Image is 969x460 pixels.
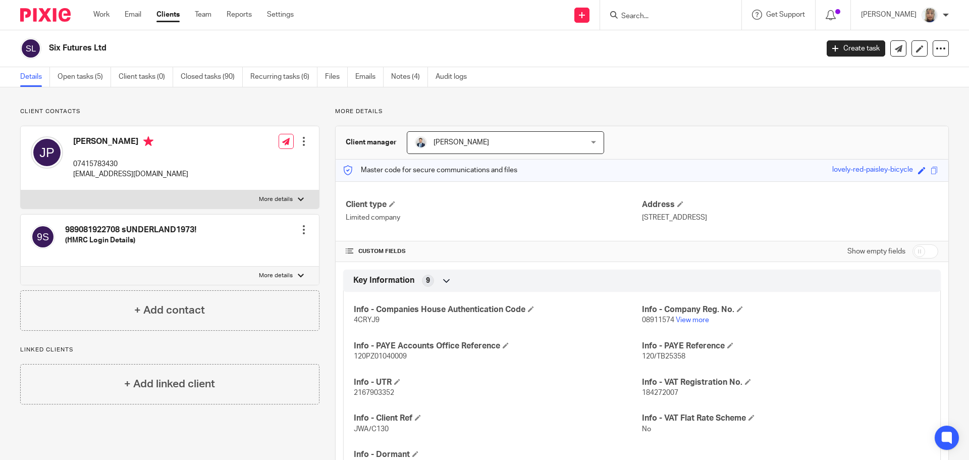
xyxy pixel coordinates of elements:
span: 08911574 [642,317,674,324]
h5: (HMRC Login Details) [65,235,196,245]
a: Reports [227,10,252,20]
a: Details [20,67,50,87]
span: 9 [426,276,430,286]
span: 120PZ01040009 [354,353,407,360]
p: Limited company [346,213,642,223]
input: Search [620,12,711,21]
img: svg%3E [20,38,41,59]
a: Audit logs [436,67,474,87]
a: Open tasks (5) [58,67,111,87]
h4: Info - UTR [354,377,642,388]
a: Closed tasks (90) [181,67,243,87]
h4: 989081922708 sUNDERLAND1973! [65,225,196,235]
p: Master code for secure communications and files [343,165,517,175]
a: Recurring tasks (6) [250,67,317,87]
a: Email [125,10,141,20]
span: JWA/C130 [354,426,389,433]
h4: Info - PAYE Accounts Office Reference [354,341,642,351]
h4: + Add linked client [124,376,215,392]
p: [PERSON_NAME] [861,10,917,20]
img: svg%3E [31,136,63,169]
img: svg%3E [31,225,55,249]
p: Linked clients [20,346,319,354]
h4: + Add contact [134,302,205,318]
a: Create task [827,40,885,57]
h4: Info - Dormant [354,449,642,460]
span: Get Support [766,11,805,18]
img: Sara%20Zdj%C4%99cie%20.jpg [922,7,938,23]
h4: Info - Client Ref [354,413,642,424]
a: Settings [267,10,294,20]
a: Work [93,10,110,20]
h4: Info - PAYE Reference [642,341,930,351]
p: Client contacts [20,108,319,116]
a: Files [325,67,348,87]
a: View more [676,317,709,324]
h4: Client type [346,199,642,210]
h4: Info - Company Reg. No. [642,304,930,315]
span: 4CRYJ9 [354,317,380,324]
img: LinkedIn%20Profile.jpeg [415,136,427,148]
div: lovely-red-paisley-bicycle [832,165,913,176]
a: Emails [355,67,384,87]
p: More details [259,272,293,280]
h2: Six Futures Ltd [49,43,659,54]
h4: [PERSON_NAME] [73,136,188,149]
h4: Info - VAT Flat Rate Scheme [642,413,930,424]
h4: CUSTOM FIELDS [346,247,642,255]
a: Team [195,10,211,20]
span: No [642,426,651,433]
p: [STREET_ADDRESS] [642,213,938,223]
a: Clients [156,10,180,20]
a: Client tasks (0) [119,67,173,87]
span: 120/TB25358 [642,353,685,360]
h4: Info - VAT Registration No. [642,377,930,388]
p: [EMAIL_ADDRESS][DOMAIN_NAME] [73,169,188,179]
h4: Address [642,199,938,210]
span: [PERSON_NAME] [434,139,489,146]
p: More details [259,195,293,203]
span: 184272007 [642,389,678,396]
img: Pixie [20,8,71,22]
h4: Info - Companies House Authentication Code [354,304,642,315]
a: Notes (4) [391,67,428,87]
p: More details [335,108,949,116]
label: Show empty fields [847,246,905,257]
span: 2167903352 [354,389,394,396]
i: Primary [143,136,153,146]
p: 07415783430 [73,159,188,169]
h3: Client manager [346,137,397,147]
span: Key Information [353,275,414,286]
